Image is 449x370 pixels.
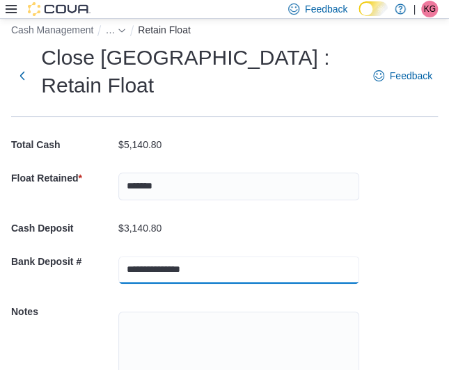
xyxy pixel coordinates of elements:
[390,69,432,83] span: Feedback
[105,24,126,35] button: See collapsed breadcrumbs - Clicking this button will toggle a popover dialog.
[11,298,116,325] h5: Notes
[41,44,359,99] h1: Close [GEOGRAPHIC_DATA] : Retain Float
[118,223,162,234] p: $3,140.80
[105,24,115,35] span: See collapsed breadcrumbs
[423,1,435,17] span: KG
[11,24,93,35] button: Cash Management
[11,22,438,41] nav: An example of EuiBreadcrumbs
[28,2,90,16] img: Cova
[11,131,116,159] h5: Total Cash
[118,26,126,35] svg: - Clicking this button will toggle a popover dialog.
[138,24,190,35] button: Retain Float
[11,248,116,275] h5: Bank Deposit #
[11,62,33,90] button: Next
[413,1,416,17] p: |
[305,2,347,16] span: Feedback
[359,1,388,16] input: Dark Mode
[11,164,116,192] h5: Float Retained
[421,1,438,17] div: Kasidy Gosse
[118,139,162,150] p: $5,140.80
[368,62,438,90] a: Feedback
[11,214,116,242] h5: Cash Deposit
